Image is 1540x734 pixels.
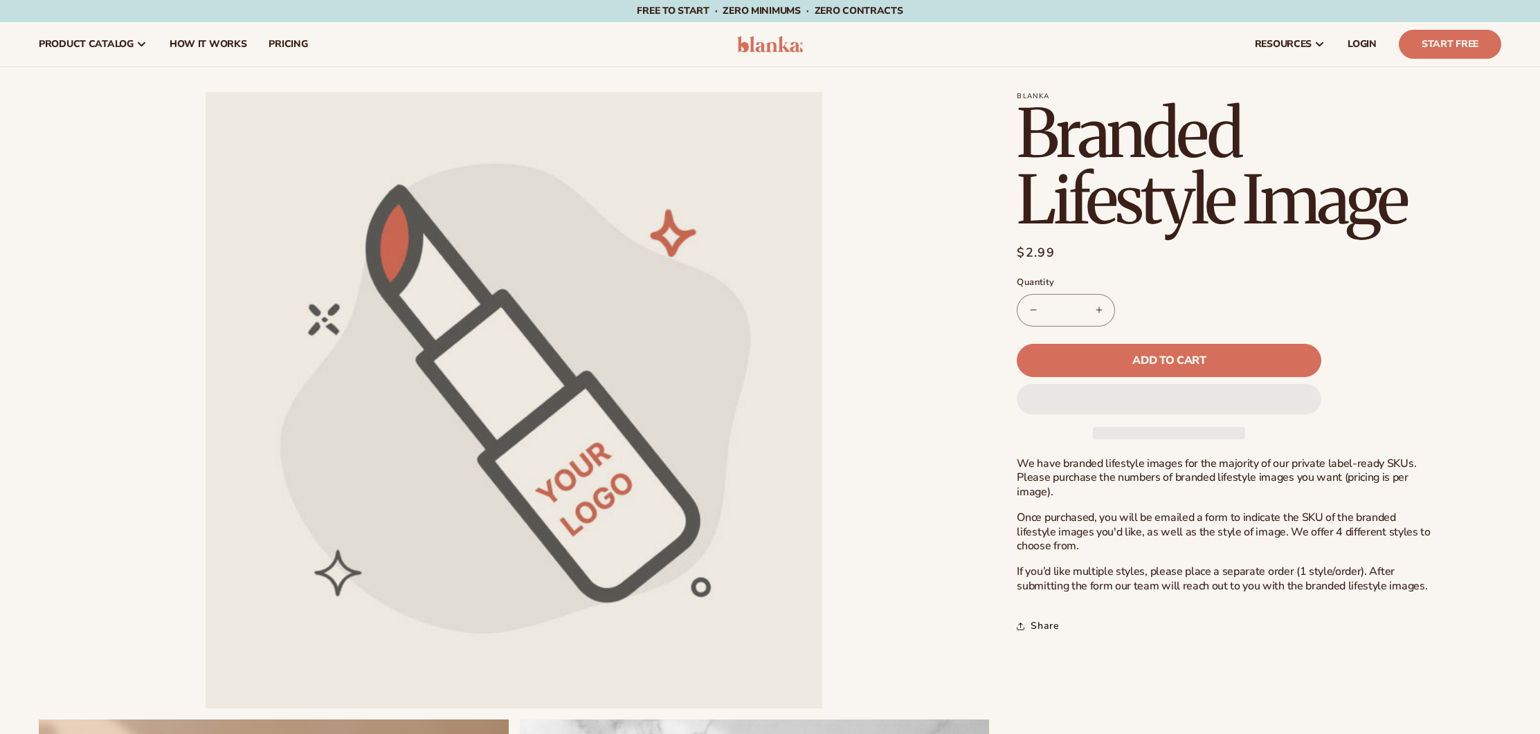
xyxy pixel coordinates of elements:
[1017,244,1055,262] span: $2.99
[637,4,903,17] span: Free to start · ZERO minimums · ZERO contracts
[257,22,318,66] a: pricing
[1399,30,1501,59] a: Start Free
[737,36,803,53] img: logo
[1017,565,1432,594] p: If you’d like multiple styles, please place a separate order (1 style/order). After submitting th...
[1017,511,1432,553] p: Once purchased, you will be emailed a form to indicate the SKU of the branded lifestyle images yo...
[170,39,247,50] span: How It Works
[1017,611,1059,641] summary: Share
[269,39,307,50] span: pricing
[1132,355,1206,366] span: Add to cart
[39,39,134,50] span: product catalog
[1337,22,1388,66] a: LOGIN
[1244,22,1337,66] a: resources
[1017,457,1432,499] p: We have branded lifestyle images for the majority of our private label-ready SKUs. Please purchas...
[158,22,258,66] a: How It Works
[1017,276,1321,290] label: Quantity
[1255,39,1312,50] span: resources
[1348,39,1377,50] span: LOGIN
[1017,100,1432,233] h1: Branded Lifestyle Image
[28,22,158,66] a: product catalog
[1017,344,1321,377] button: Add to cart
